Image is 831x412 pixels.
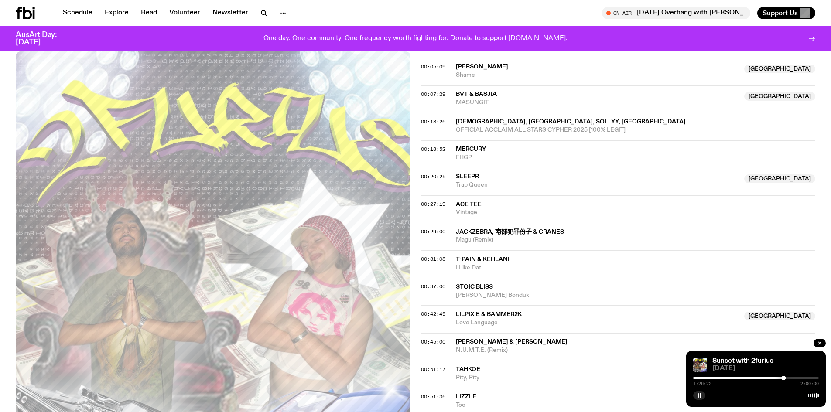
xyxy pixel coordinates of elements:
[421,119,445,124] button: 00:13:26
[421,118,445,125] span: 00:13:26
[456,64,508,70] span: [PERSON_NAME]
[456,366,480,372] span: Tahkoe
[456,229,564,235] span: jackzebra, 南部犯罪份子 & cranes
[456,319,739,327] span: Love Language
[421,257,445,262] button: 00:31:08
[421,147,445,152] button: 00:18:52
[693,381,711,386] span: 1:26:22
[456,146,486,152] span: Mercury
[456,201,482,208] span: Ace Tee
[744,174,815,183] span: [GEOGRAPHIC_DATA]
[421,173,445,180] span: 00:20:25
[421,92,445,97] button: 00:07:29
[421,338,445,345] span: 00:45:00
[456,126,816,134] span: OFFICIAL ACCLAIM ALL STARS CYPHER 2025 [100% LEGIT]
[693,358,707,372] img: In the style of cheesy 2000s hip hop mixtapes - Mateo on the left has his hands clapsed in prayer...
[456,208,816,217] span: Vintage
[421,63,445,70] span: 00:05:09
[421,229,445,234] button: 00:29:00
[421,202,445,207] button: 00:27:19
[207,7,253,19] a: Newsletter
[421,228,445,235] span: 00:29:00
[456,346,816,354] span: N.U.M.T.E. (Remix)
[456,291,816,300] span: [PERSON_NAME] Bonduk
[757,7,815,19] button: Support Us
[744,312,815,320] span: [GEOGRAPHIC_DATA]
[456,264,816,272] span: I Like Dat
[456,339,568,345] span: [PERSON_NAME] & [PERSON_NAME]
[744,65,815,73] span: [GEOGRAPHIC_DATA]
[763,9,798,17] span: Support Us
[421,340,445,344] button: 00:45:00
[744,92,815,101] span: [GEOGRAPHIC_DATA]
[456,119,686,125] span: [DEMOGRAPHIC_DATA], [GEOGRAPHIC_DATA], SOLLYY, [GEOGRAPHIC_DATA]
[421,174,445,179] button: 00:20:25
[421,366,445,373] span: 00:51:17
[421,367,445,372] button: 00:51:17
[164,7,205,19] a: Volunteer
[800,381,819,386] span: 2:00:00
[421,65,445,69] button: 00:05:09
[421,146,445,153] span: 00:18:52
[58,7,98,19] a: Schedule
[456,401,816,409] span: Too
[456,99,739,107] span: MASUNGIT
[421,201,445,208] span: 00:27:19
[456,394,476,400] span: Lizzle
[421,312,445,317] button: 00:42:49
[421,310,445,317] span: 00:42:49
[456,374,739,382] span: Pity, Pity
[456,311,522,317] span: LILPIXIE & Bammer2K
[263,35,568,43] p: One day. One community. One frequency worth fighting for. Donate to support [DOMAIN_NAME].
[456,153,816,162] span: FHGP
[421,255,445,262] span: 00:31:08
[136,7,162,19] a: Read
[99,7,134,19] a: Explore
[456,256,510,262] span: T-Pain & Kehlani
[456,71,739,79] span: Shame
[712,358,773,364] a: Sunset with 2furius
[421,283,445,290] span: 00:37:00
[456,181,739,189] span: Trap Queen
[456,174,479,180] span: SLEEPR
[421,395,445,399] button: 00:51:36
[421,91,445,98] span: 00:07:29
[421,284,445,289] button: 00:37:00
[456,236,816,244] span: Magu (Remix)
[456,91,497,97] span: BVT & Basjia
[16,31,72,46] h3: AusArt Day: [DATE]
[456,284,493,290] span: Stoic Bliss
[421,393,445,400] span: 00:51:36
[712,365,819,372] span: [DATE]
[602,7,750,19] button: On Air[DATE] Overhang with [PERSON_NAME]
